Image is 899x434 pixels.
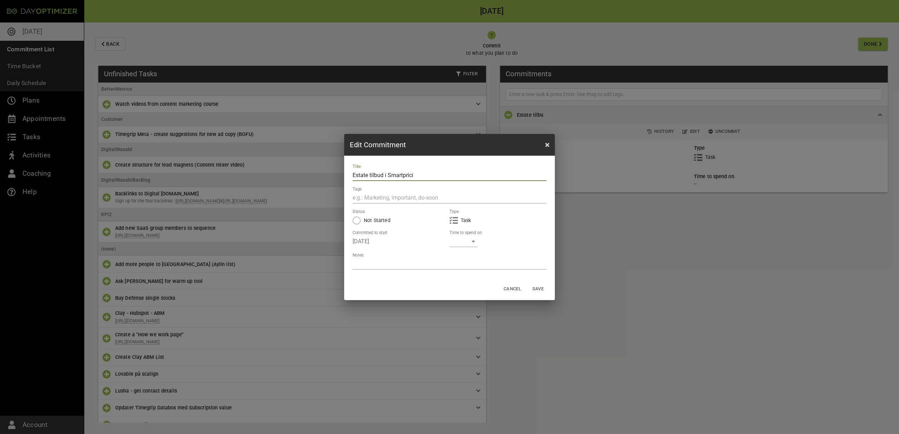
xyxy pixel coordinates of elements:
label: Title [353,165,361,169]
input: e.g.: Marketing, important, do-soon [353,192,546,203]
label: Committed to start [353,231,387,235]
div: ​ [449,236,478,247]
label: Type [449,210,459,214]
label: Notes [353,253,363,258]
label: Tags [353,187,362,192]
label: Time to spend on [449,231,482,235]
h3: Edit Commitment [350,140,406,150]
label: Status [353,210,365,214]
span: Save [530,285,546,293]
button: Save [527,284,549,294]
p: Task [461,217,471,224]
span: Cancel [504,285,521,293]
button: Cancel [501,284,524,294]
p: Not Started [364,217,391,224]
